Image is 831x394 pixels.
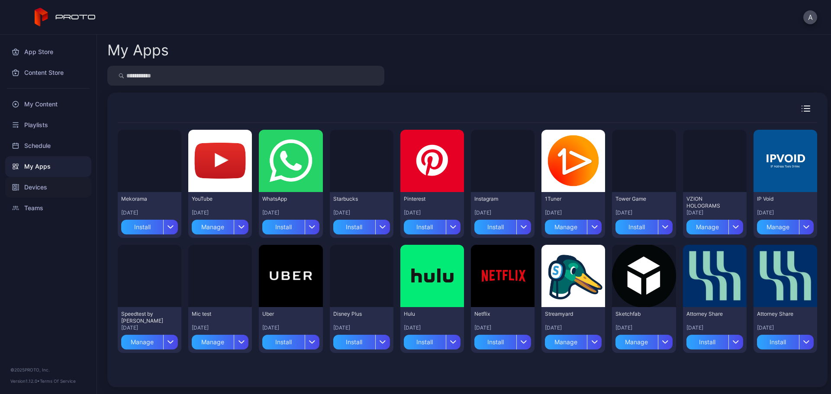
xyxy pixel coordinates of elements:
[545,324,602,331] div: [DATE]
[404,311,451,317] div: Hulu
[121,335,163,349] div: Manage
[404,331,461,349] button: Install
[615,311,663,317] div: Sketchfab
[262,195,310,202] div: WhatsApp
[757,331,814,349] button: Install
[333,209,390,216] div: [DATE]
[404,209,461,216] div: [DATE]
[545,216,602,234] button: Manage
[615,220,657,234] div: Install
[545,311,593,317] div: Streamyard
[192,311,239,317] div: Mic test
[121,311,169,324] div: Speedtest by Ookla
[474,335,516,349] div: Install
[121,324,178,331] div: [DATE]
[757,195,805,202] div: IP Void
[262,220,304,234] div: Install
[686,220,728,234] div: Manage
[474,324,531,331] div: [DATE]
[404,324,461,331] div: [DATE]
[686,311,734,317] div: Attorney Share
[10,366,86,373] div: © 2025 PROTO, Inc.
[192,335,234,349] div: Manage
[262,324,319,331] div: [DATE]
[121,220,163,234] div: Install
[686,195,734,209] div: VZION HOLOGRAMS
[474,311,522,317] div: Netflix
[333,335,375,349] div: Install
[5,62,91,83] a: Content Store
[757,216,814,234] button: Manage
[803,10,817,24] button: A
[545,335,587,349] div: Manage
[192,324,248,331] div: [DATE]
[615,209,672,216] div: [DATE]
[192,216,248,234] button: Manage
[5,42,91,62] a: App Store
[615,195,663,202] div: Tower Game
[545,220,587,234] div: Manage
[757,324,814,331] div: [DATE]
[262,311,310,317] div: Uber
[545,331,602,349] button: Manage
[5,94,91,115] a: My Content
[686,331,743,349] button: Install
[686,209,743,216] div: [DATE]
[5,115,91,135] a: Playlists
[192,195,239,202] div: YouTube
[121,331,178,349] button: Manage
[333,216,390,234] button: Install
[615,331,672,349] button: Manage
[5,177,91,198] a: Devices
[5,156,91,177] a: My Apps
[757,209,814,216] div: [DATE]
[686,324,743,331] div: [DATE]
[474,220,516,234] div: Install
[474,331,531,349] button: Install
[615,324,672,331] div: [DATE]
[474,195,522,202] div: Instagram
[333,311,381,317] div: Disney Plus
[474,209,531,216] div: [DATE]
[192,331,248,349] button: Manage
[686,335,728,349] div: Install
[121,195,169,202] div: Mekorama
[10,378,40,384] span: Version 1.12.0 •
[107,43,169,58] div: My Apps
[404,220,446,234] div: Install
[333,331,390,349] button: Install
[5,198,91,218] a: Teams
[686,216,743,234] button: Manage
[757,311,805,317] div: Attorney Share
[333,324,390,331] div: [DATE]
[262,335,304,349] div: Install
[404,216,461,234] button: Install
[615,335,657,349] div: Manage
[192,209,248,216] div: [DATE]
[333,220,375,234] div: Install
[474,216,531,234] button: Install
[757,220,799,234] div: Manage
[545,209,602,216] div: [DATE]
[333,195,381,202] div: Starbucks
[40,378,76,384] a: Terms Of Service
[757,335,799,349] div: Install
[404,195,451,202] div: Pinterest
[545,195,593,202] div: 1Tuner
[192,220,234,234] div: Manage
[5,135,91,156] a: Schedule
[615,216,672,234] button: Install
[121,209,178,216] div: [DATE]
[262,331,319,349] button: Install
[262,216,319,234] button: Install
[121,216,178,234] button: Install
[404,335,446,349] div: Install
